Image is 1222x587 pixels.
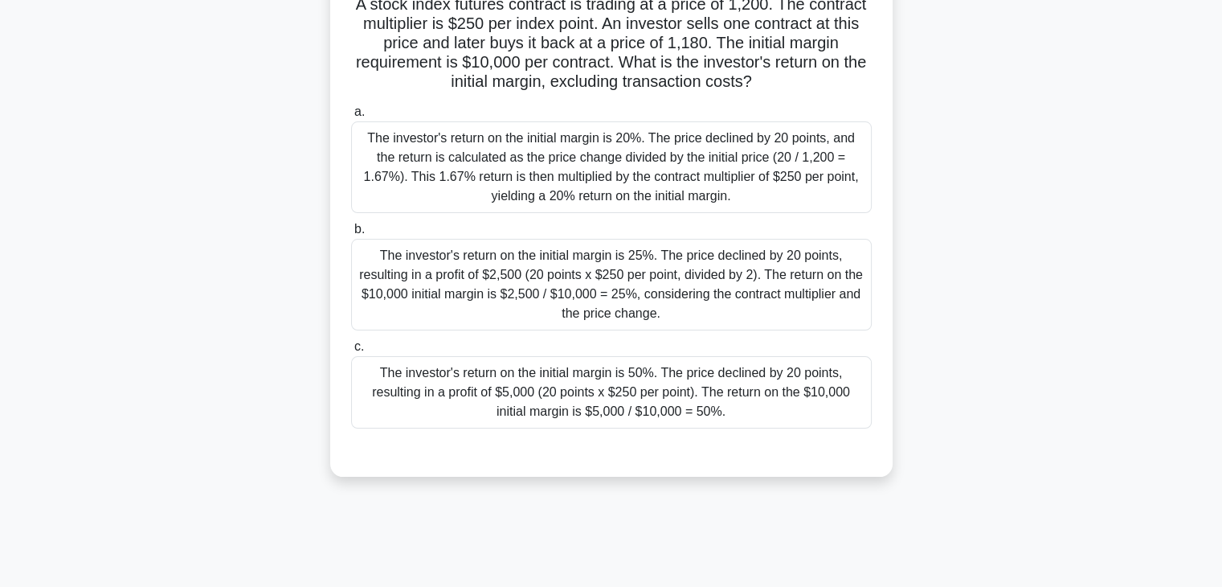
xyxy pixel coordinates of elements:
div: The investor's return on the initial margin is 50%. The price declined by 20 points, resulting in... [351,356,872,429]
span: a. [354,105,365,118]
span: b. [354,222,365,236]
span: c. [354,339,364,353]
div: The investor's return on the initial margin is 20%. The price declined by 20 points, and the retu... [351,121,872,213]
div: The investor's return on the initial margin is 25%. The price declined by 20 points, resulting in... [351,239,872,330]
